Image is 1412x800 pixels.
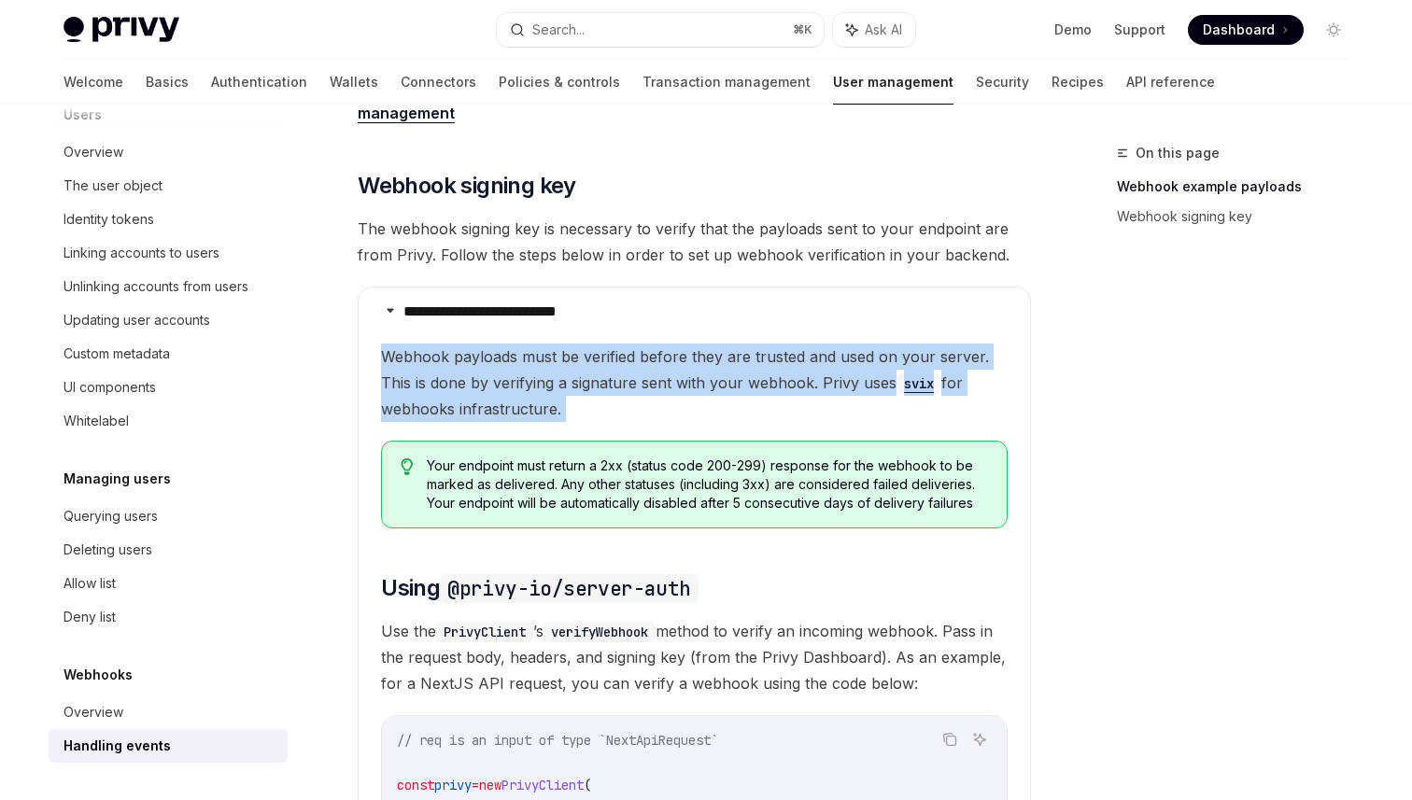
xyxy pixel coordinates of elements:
[479,777,501,793] span: new
[1319,15,1348,45] button: Toggle dark mode
[64,309,210,331] div: Updating user accounts
[381,573,698,603] span: Using
[49,600,288,634] a: Deny list
[64,539,152,561] div: Deleting users
[64,343,170,365] div: Custom metadata
[49,729,288,763] a: Handling events
[64,572,116,595] div: Allow list
[64,505,158,527] div: Querying users
[49,695,288,729] a: Overview
[865,21,902,39] span: Ask AI
[401,458,414,475] svg: Tip
[938,727,962,751] button: Copy the contents from the code block
[427,456,989,512] span: Your endpoint must return a 2xx (status code 200-299) response for the webhook to be marked as de...
[49,533,288,567] a: Deleting users
[64,701,123,723] div: Overview
[1052,60,1104,105] a: Recipes
[64,208,154,231] div: Identity tokens
[833,13,915,47] button: Ask AI
[211,60,307,105] a: Authentication
[64,141,123,163] div: Overview
[1188,15,1304,45] a: Dashboard
[381,618,1008,696] span: Use the ’s method to verify an incoming webhook. Pass in the request body, headers, and signing k...
[49,303,288,337] a: Updating user accounts
[64,60,123,105] a: Welcome
[1136,142,1220,164] span: On this page
[499,60,620,105] a: Policies & controls
[1117,202,1363,232] a: Webhook signing key
[642,60,811,105] a: Transaction management
[64,606,116,628] div: Deny list
[64,468,171,490] h5: Managing users
[64,175,162,197] div: The user object
[501,777,584,793] span: PrivyClient
[897,373,941,392] a: svix
[49,499,288,533] a: Querying users
[1054,21,1092,39] a: Demo
[64,410,129,432] div: Whitelabel
[49,337,288,371] a: Custom metadata
[1203,21,1275,39] span: Dashboard
[434,777,472,793] span: privy
[544,622,656,642] code: verifyWebhook
[64,242,219,264] div: Linking accounts to users
[397,732,718,749] span: // req is an input of type `NextApiRequest`
[49,236,288,270] a: Linking accounts to users
[532,19,585,41] div: Search...
[49,203,288,236] a: Identity tokens
[64,17,179,43] img: light logo
[440,574,698,603] code: @privy-io/server-auth
[1114,21,1165,39] a: Support
[49,567,288,600] a: Allow list
[49,169,288,203] a: The user object
[436,622,533,642] code: PrivyClient
[897,373,941,394] code: svix
[330,60,378,105] a: Wallets
[146,60,189,105] a: Basics
[358,216,1031,268] span: The webhook signing key is necessary to verify that the payloads sent to your endpoint are from P...
[497,13,824,47] button: Search...⌘K
[793,22,812,37] span: ⌘ K
[397,777,434,793] span: const
[401,60,476,105] a: Connectors
[64,664,133,686] h5: Webhooks
[381,344,1008,422] span: Webhook payloads must be verified before they are trusted and used on your server. This is done b...
[472,777,479,793] span: =
[976,60,1029,105] a: Security
[1126,60,1215,105] a: API reference
[584,777,591,793] span: (
[64,275,248,298] div: Unlinking accounts from users
[358,171,576,201] span: Webhook signing key
[64,376,156,399] div: UI components
[967,727,992,751] button: Ask AI
[49,135,288,169] a: Overview
[833,60,953,105] a: User management
[49,371,288,404] a: UI components
[49,404,288,438] a: Whitelabel
[64,735,171,757] div: Handling events
[49,270,288,303] a: Unlinking accounts from users
[1117,172,1363,202] a: Webhook example payloads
